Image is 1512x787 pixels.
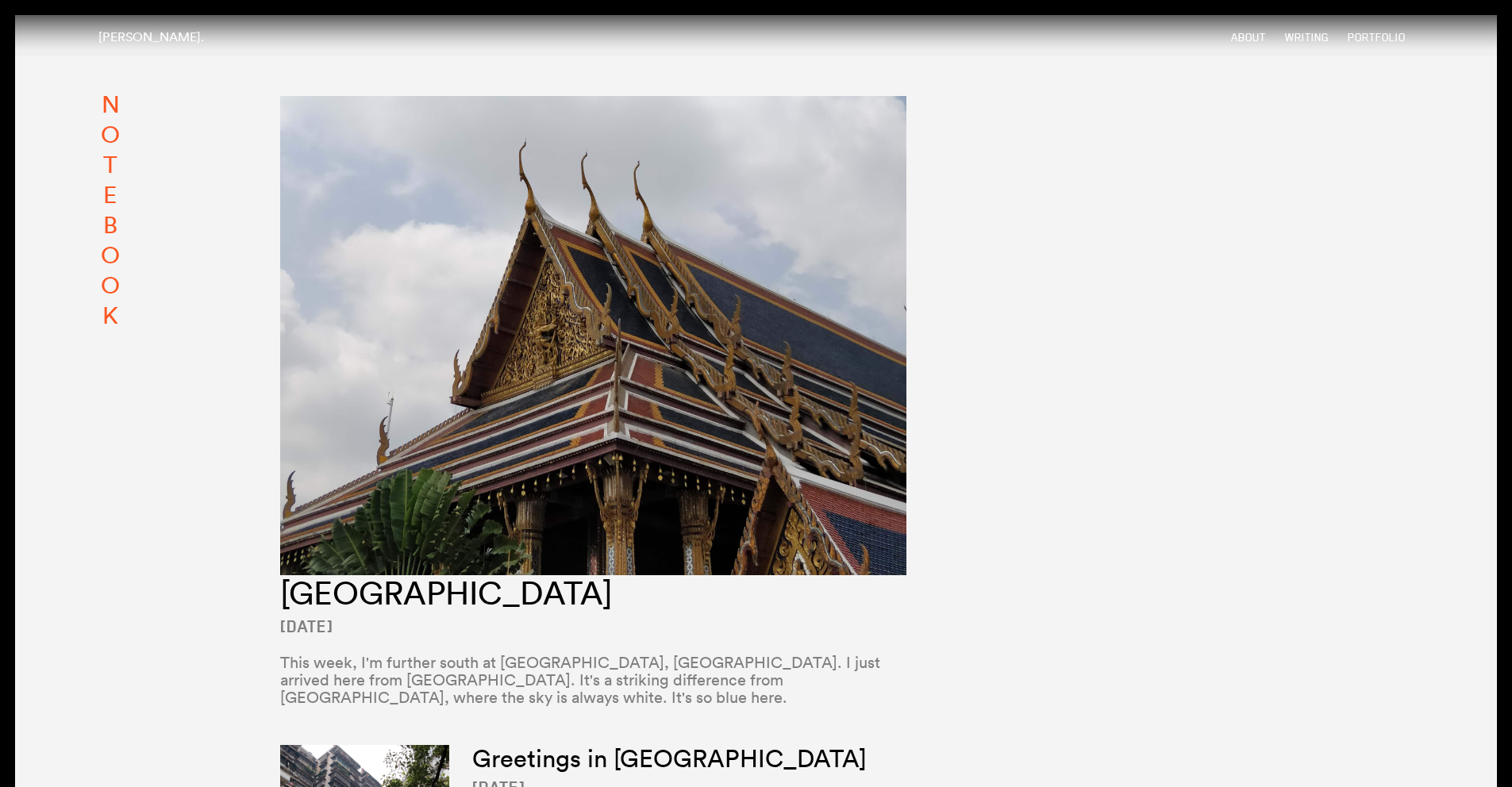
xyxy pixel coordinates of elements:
[472,743,867,774] a: Greetings in [GEOGRAPHIC_DATA]
[98,29,204,44] a: [PERSON_NAME].
[1348,31,1406,44] a: Portfolio
[280,617,907,636] div: [DATE]
[280,96,907,575] img: th-thumb.jpg
[1285,31,1329,44] a: Writing
[280,654,907,706] div: This week, I'm further south at [GEOGRAPHIC_DATA], [GEOGRAPHIC_DATA]. I just arrived here from [G...
[1231,31,1266,44] a: About
[280,572,613,613] a: [GEOGRAPHIC_DATA]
